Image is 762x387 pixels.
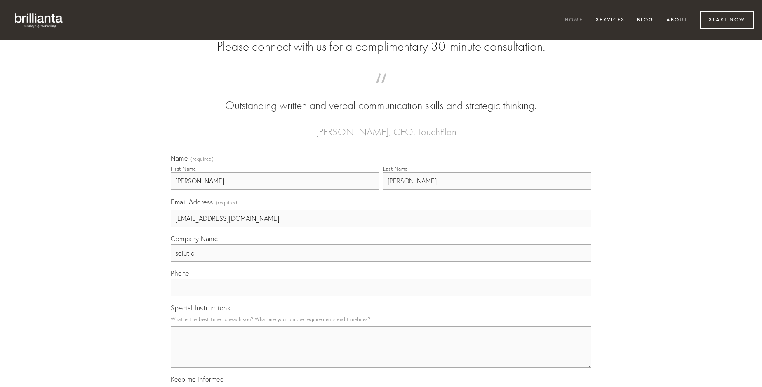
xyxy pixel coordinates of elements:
[190,157,214,162] span: (required)
[590,14,630,27] a: Services
[8,8,70,32] img: brillianta - research, strategy, marketing
[184,82,578,98] span: “
[171,39,591,54] h2: Please connect with us for a complimentary 30-minute consultation.
[171,375,224,383] span: Keep me informed
[171,235,218,243] span: Company Name
[171,198,213,206] span: Email Address
[383,166,408,172] div: Last Name
[661,14,693,27] a: About
[184,114,578,140] figcaption: — [PERSON_NAME], CEO, TouchPlan
[171,166,196,172] div: First Name
[171,269,189,277] span: Phone
[171,304,230,312] span: Special Instructions
[700,11,754,29] a: Start Now
[560,14,588,27] a: Home
[184,82,578,114] blockquote: Outstanding written and verbal communication skills and strategic thinking.
[632,14,659,27] a: Blog
[171,154,188,162] span: Name
[216,197,239,208] span: (required)
[171,314,591,325] p: What is the best time to reach you? What are your unique requirements and timelines?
